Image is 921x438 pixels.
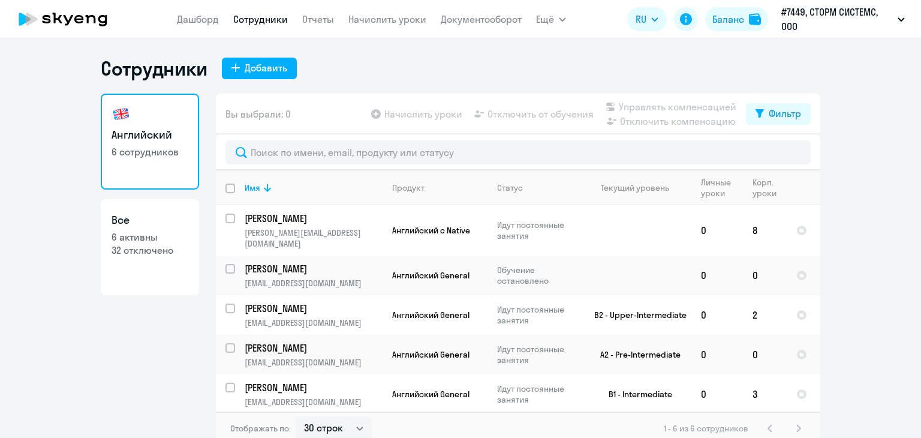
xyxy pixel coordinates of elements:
h1: Сотрудники [101,56,207,80]
button: RU [627,7,667,31]
td: 0 [691,256,743,295]
a: Начислить уроки [348,13,426,25]
p: [PERSON_NAME][EMAIL_ADDRESS][DOMAIN_NAME] [245,227,382,249]
a: Английский6 сотрудников [101,94,199,190]
h3: Английский [112,127,188,143]
a: [PERSON_NAME] [245,212,382,225]
div: Имя [245,182,382,193]
p: [EMAIL_ADDRESS][DOMAIN_NAME] [245,317,382,328]
div: Личные уроки [701,177,742,199]
td: B1 - Intermediate [580,374,691,414]
td: 3 [743,374,787,414]
p: [EMAIL_ADDRESS][DOMAIN_NAME] [245,278,382,289]
img: balance [749,13,761,25]
a: Все6 активны32 отключено [101,199,199,295]
td: 0 [691,205,743,256]
div: Баланс [712,12,744,26]
p: [PERSON_NAME] [245,262,380,275]
a: Отчеты [302,13,334,25]
p: 6 сотрудников [112,145,188,158]
p: [PERSON_NAME] [245,302,380,315]
p: #7449, СТОРМ СИСТЕМС, ООО [781,5,893,34]
div: Продукт [392,182,487,193]
span: Английский General [392,310,469,320]
p: Идут постоянные занятия [497,304,579,326]
td: 0 [743,256,787,295]
p: Обучение остановлено [497,265,579,286]
td: B2 - Upper-Intermediate [580,295,691,335]
button: #7449, СТОРМ СИСТЕМС, ООО [775,5,911,34]
td: 0 [691,335,743,374]
p: 32 отключено [112,244,188,257]
p: 6 активны [112,230,188,244]
div: Добавить [245,61,287,75]
span: 1 - 6 из 6 сотрудников [664,423,748,434]
td: 0 [691,374,743,414]
span: RU [636,12,646,26]
p: [EMAIL_ADDRESS][DOMAIN_NAME] [245,397,382,407]
a: [PERSON_NAME] [245,341,382,355]
td: 0 [743,335,787,374]
td: A2 - Pre-Intermediate [580,335,691,374]
div: Имя [245,182,260,193]
div: Текущий уровень [589,182,691,193]
div: Корп. уроки [753,177,778,199]
button: Балансbalance [705,7,768,31]
div: Статус [497,182,579,193]
a: Документооборот [441,13,522,25]
p: Идут постоянные занятия [497,344,579,365]
td: 0 [691,295,743,335]
input: Поиск по имени, email, продукту или статусу [225,140,811,164]
button: Фильтр [746,103,811,125]
span: Английский General [392,270,469,281]
button: Добавить [222,58,297,79]
span: Английский с Native [392,225,470,236]
p: [EMAIL_ADDRESS][DOMAIN_NAME] [245,357,382,368]
a: [PERSON_NAME] [245,381,382,394]
p: [PERSON_NAME] [245,212,380,225]
a: [PERSON_NAME] [245,302,382,315]
a: Сотрудники [233,13,288,25]
button: Ещё [536,7,566,31]
span: Английский General [392,349,469,360]
span: Английский General [392,389,469,400]
div: Личные уроки [701,177,735,199]
p: [PERSON_NAME] [245,341,380,355]
div: Статус [497,182,523,193]
div: Фильтр [769,106,801,121]
p: Идут постоянные занятия [497,220,579,241]
span: Ещё [536,12,554,26]
div: Корп. уроки [753,177,786,199]
span: Вы выбрали: 0 [225,107,291,121]
div: Продукт [392,182,425,193]
a: Дашборд [177,13,219,25]
p: Идут постоянные занятия [497,383,579,405]
img: english [112,104,131,124]
td: 2 [743,295,787,335]
div: Текущий уровень [601,182,669,193]
a: [PERSON_NAME] [245,262,382,275]
td: 8 [743,205,787,256]
span: Отображать по: [230,423,291,434]
p: [PERSON_NAME] [245,381,380,394]
h3: Все [112,212,188,228]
